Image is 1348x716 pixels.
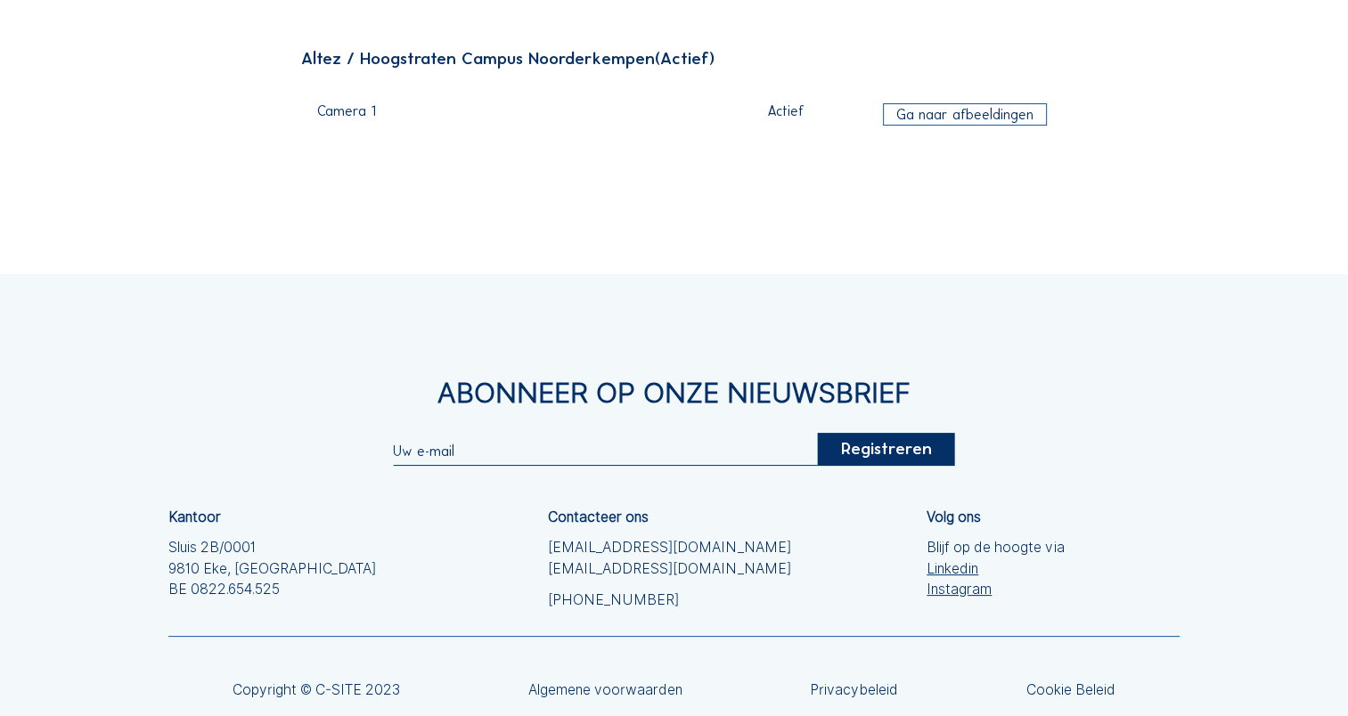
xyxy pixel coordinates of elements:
[548,558,791,580] a: [EMAIL_ADDRESS][DOMAIN_NAME]
[818,433,955,467] div: Registreren
[317,104,687,129] div: Camera 1
[548,510,649,525] div: Contacteer ons
[168,537,376,600] div: Sluis 2B/0001 9810 Eke, [GEOGRAPHIC_DATA] BE 0822.654.525
[883,103,1047,126] div: Ga naar afbeeldingen
[233,683,400,697] div: Copyright © C-SITE 2023
[168,378,1180,406] div: Abonneer op onze nieuwsbrief
[301,51,1047,68] div: Altez / Hoogstraten Campus Noorderkempen
[927,579,1065,600] a: Instagram
[393,443,818,460] input: Uw e-mail
[1026,683,1115,697] a: Cookie Beleid
[699,104,873,118] div: Actief
[810,683,898,697] a: Privacybeleid
[168,510,221,525] div: Kantoor
[655,48,715,69] span: (Actief)
[927,558,1065,580] a: Linkedin
[548,590,791,611] a: [PHONE_NUMBER]
[528,683,682,697] a: Algemene voorwaarden
[927,510,981,525] div: Volg ons
[548,537,791,558] a: [EMAIL_ADDRESS][DOMAIN_NAME]
[927,537,1065,600] div: Blijf op de hoogte via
